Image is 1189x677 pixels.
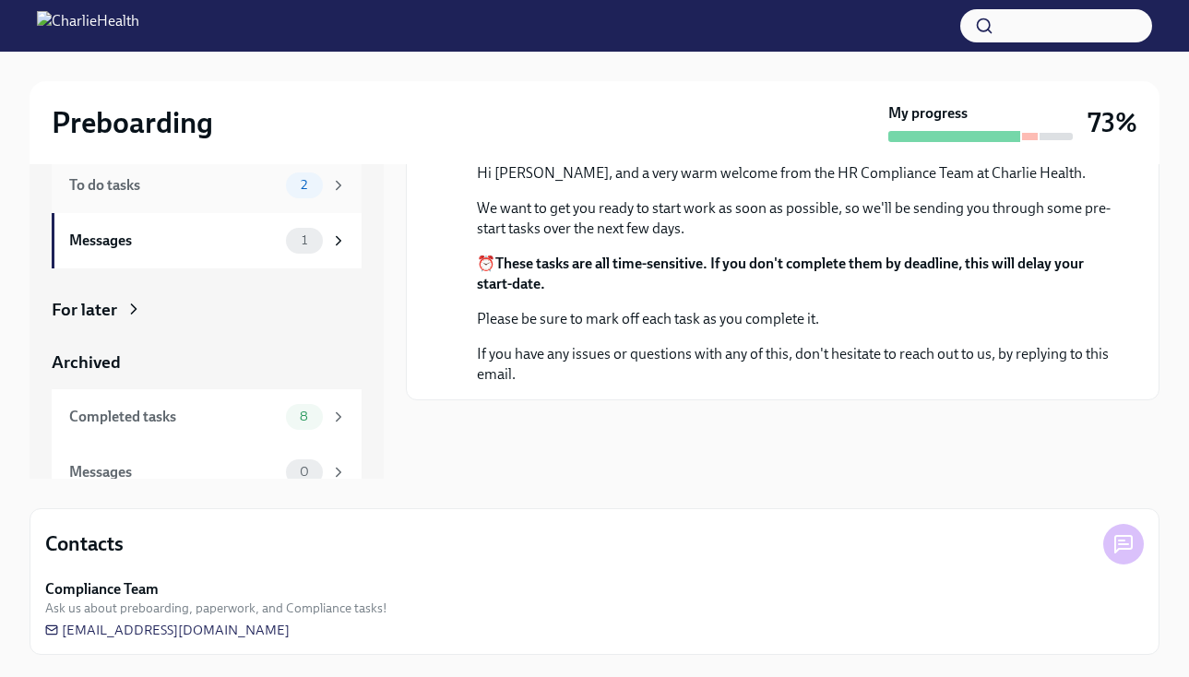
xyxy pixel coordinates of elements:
[52,104,213,141] h2: Preboarding
[52,350,362,374] a: Archived
[45,600,387,617] span: Ask us about preboarding, paperwork, and Compliance tasks!
[289,410,319,423] span: 8
[477,344,1114,385] p: If you have any issues or questions with any of this, don't hesitate to reach out to us, by reply...
[69,175,279,196] div: To do tasks
[45,621,290,639] a: [EMAIL_ADDRESS][DOMAIN_NAME]
[477,255,1084,292] strong: These tasks are all time-sensitive. If you don't complete them by deadline, this will delay your ...
[52,298,117,322] div: For later
[289,465,320,479] span: 0
[45,530,124,558] h4: Contacts
[52,158,362,213] a: To do tasks2
[52,389,362,445] a: Completed tasks8
[477,198,1114,239] p: We want to get you ready to start work as soon as possible, so we'll be sending you through some ...
[52,213,362,268] a: Messages1
[290,178,318,192] span: 2
[888,103,968,124] strong: My progress
[37,11,139,41] img: CharlieHealth
[45,579,159,600] strong: Compliance Team
[69,407,279,427] div: Completed tasks
[1088,106,1137,139] h3: 73%
[477,254,1114,294] p: ⏰
[69,462,279,482] div: Messages
[52,298,362,322] a: For later
[291,233,318,247] span: 1
[52,445,362,500] a: Messages0
[477,309,1114,329] p: Please be sure to mark off each task as you complete it.
[69,231,279,251] div: Messages
[477,163,1114,184] p: Hi [PERSON_NAME], and a very warm welcome from the HR Compliance Team at Charlie Health.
